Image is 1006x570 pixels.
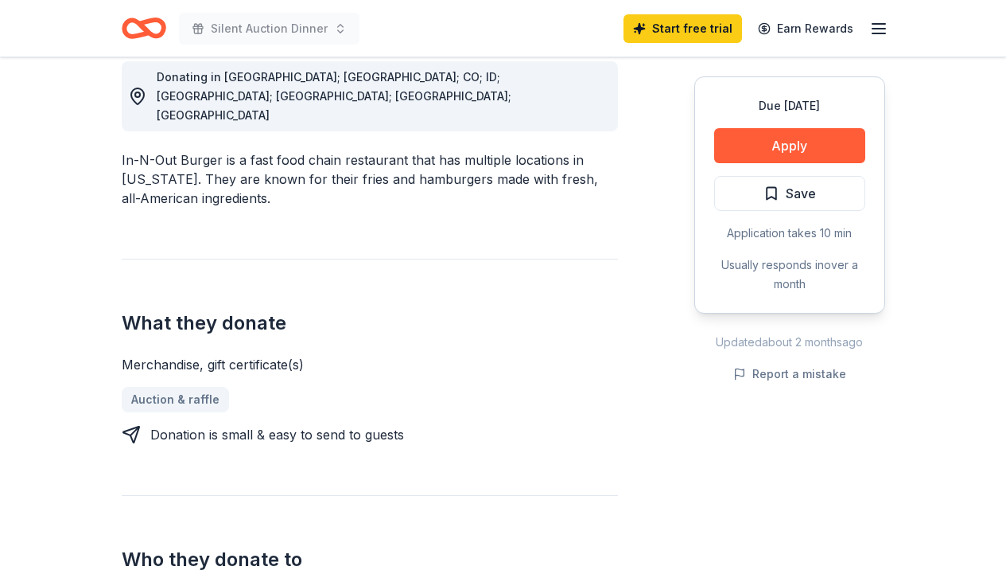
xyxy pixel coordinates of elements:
button: Silent Auction Dinner [179,13,359,45]
div: Due [DATE] [714,96,865,115]
a: Home [122,10,166,47]
div: Donation is small & easy to send to guests [150,425,404,444]
button: Report a mistake [733,365,846,384]
div: Application takes 10 min [714,224,865,243]
a: Start free trial [623,14,742,43]
div: Updated about 2 months ago [694,333,885,352]
span: Donating in [GEOGRAPHIC_DATA]; [GEOGRAPHIC_DATA]; CO; ID; [GEOGRAPHIC_DATA]; [GEOGRAPHIC_DATA]; [... [157,70,511,122]
div: Usually responds in over a month [714,256,865,294]
h2: What they donate [122,310,618,336]
a: Auction & raffle [122,387,229,412]
div: In-N-Out Burger is a fast food chain restaurant that has multiple locations in [US_STATE]. They a... [122,150,618,208]
a: Earn Rewards [748,14,863,43]
span: Save [786,183,816,204]
button: Save [714,176,865,211]
div: Merchandise, gift certificate(s) [122,355,618,374]
button: Apply [714,128,865,163]
span: Silent Auction Dinner [211,19,328,38]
